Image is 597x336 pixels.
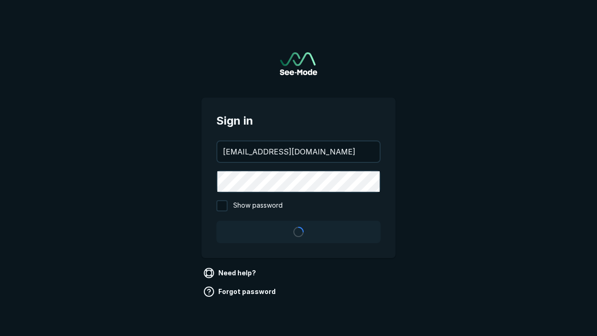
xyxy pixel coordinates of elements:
a: Go to sign in [280,52,317,75]
img: See-Mode Logo [280,52,317,75]
a: Need help? [201,266,260,280]
a: Forgot password [201,284,279,299]
span: Show password [233,200,283,211]
span: Sign in [216,112,381,129]
input: your@email.com [217,141,380,162]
